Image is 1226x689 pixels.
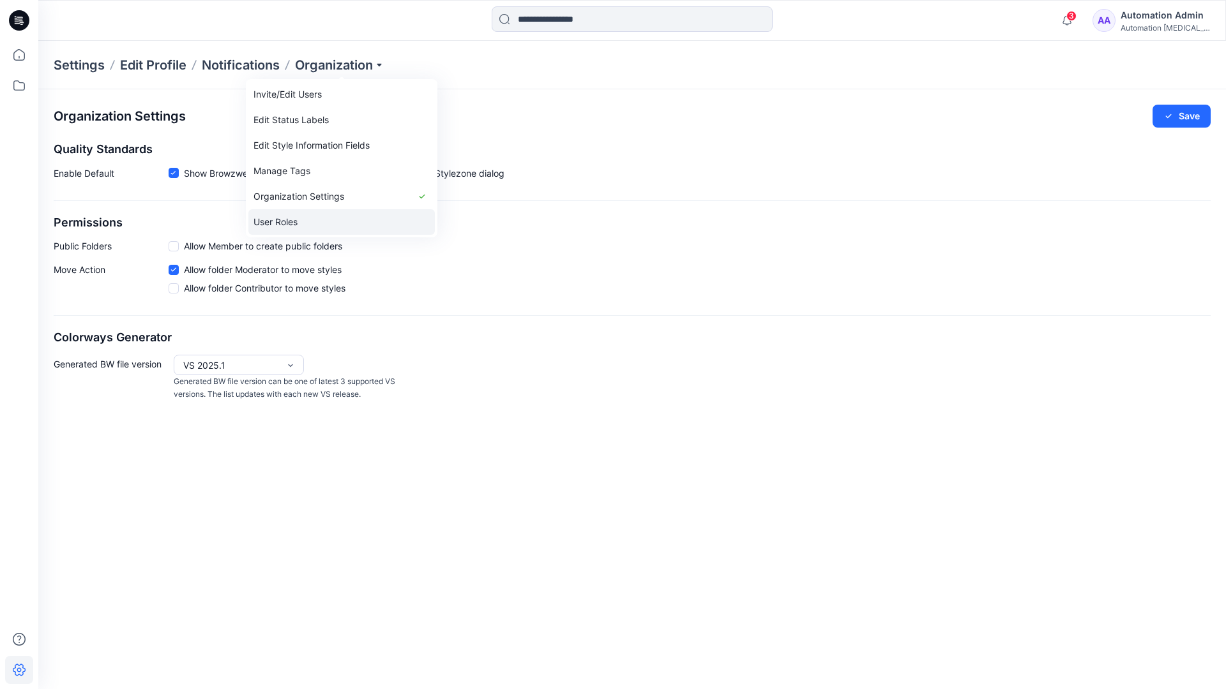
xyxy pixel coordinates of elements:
[54,331,1211,344] h2: Colorways Generator
[54,263,169,300] p: Move Action
[248,107,435,133] a: Edit Status Labels
[120,56,186,74] a: Edit Profile
[1121,8,1210,23] div: Automation Admin
[54,56,105,74] p: Settings
[248,184,435,209] a: Organization Settings
[248,209,435,235] a: User Roles
[183,359,279,372] div: VS 2025.1
[54,167,169,185] p: Enable Default
[1066,11,1077,21] span: 3
[248,158,435,184] a: Manage Tags
[54,239,169,253] p: Public Folders
[54,143,1211,156] h2: Quality Standards
[174,375,401,401] p: Generated BW file version can be one of latest 3 supported VS versions. The list updates with eac...
[54,216,1211,230] h2: Permissions
[1153,105,1211,128] button: Save
[184,239,342,253] span: Allow Member to create public folders
[184,263,342,276] span: Allow folder Moderator to move styles
[184,167,504,180] span: Show Browzwear’s default quality standards in the Share to Stylezone dialog
[54,355,169,401] p: Generated BW file version
[1093,9,1116,32] div: AA
[248,82,435,107] a: Invite/Edit Users
[54,109,186,124] h2: Organization Settings
[184,281,345,295] span: Allow folder Contributor to move styles
[202,56,280,74] a: Notifications
[248,133,435,158] a: Edit Style Information Fields
[1121,23,1210,33] div: Automation [MEDICAL_DATA]...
